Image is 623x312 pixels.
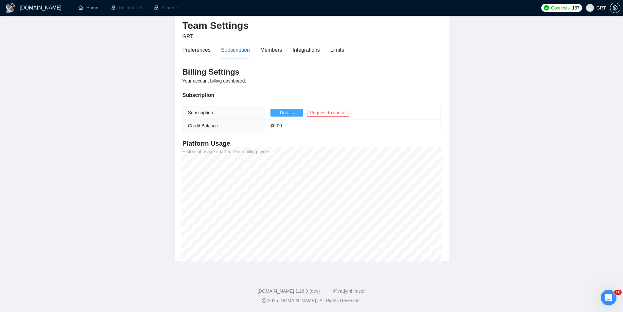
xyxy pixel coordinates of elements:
span: 137 [572,4,579,11]
a: homeHome [78,5,98,10]
h2: Team Settings [182,19,441,32]
h4: Platform Usage [182,139,441,148]
img: logo [5,3,16,13]
div: Subscription [221,46,250,54]
div: Integrations [293,46,320,54]
h3: Billing Settings [182,67,441,77]
div: Subscription [182,91,441,99]
button: Details [270,109,303,117]
span: Request to cancel [310,109,346,116]
img: upwork-logo.png [544,5,549,10]
button: Request to cancel [307,109,349,117]
a: @vadymhimself [333,288,366,294]
button: setting [610,3,620,13]
span: user [588,6,592,10]
span: Subscription: [188,110,215,115]
span: 10 [614,290,622,295]
a: [DOMAIN_NAME] 1.26.0 (dev) [257,288,320,294]
span: $ 0.00 [270,123,282,128]
div: Limits [330,46,344,54]
a: setting [610,5,620,10]
div: 2025 [DOMAIN_NAME] | All Rights Reserved. [5,297,618,304]
span: Your account billing dashboard. [182,78,246,83]
span: copyright [262,298,267,303]
span: GRT [182,34,193,39]
div: Members [260,46,282,54]
span: Credit Balance: [188,123,219,128]
iframe: Intercom live chat [601,290,616,305]
span: Connects: [551,4,571,11]
div: Preferences [182,46,211,54]
span: Details [280,109,294,116]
